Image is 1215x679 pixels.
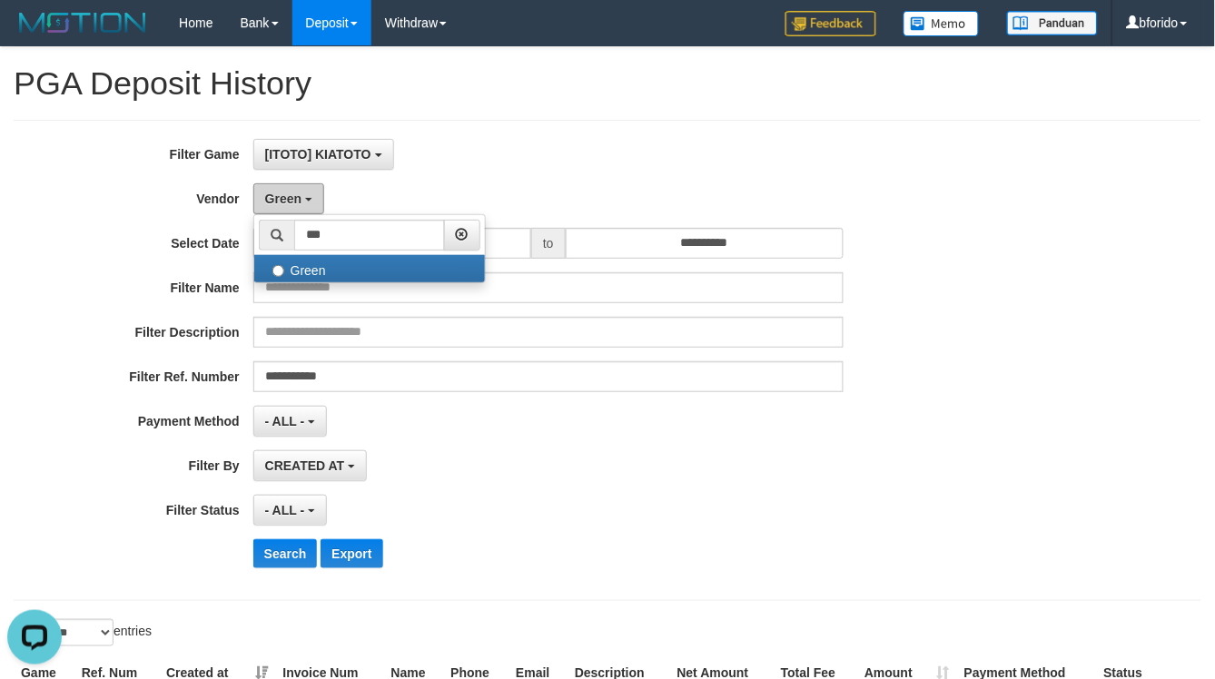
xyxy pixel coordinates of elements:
[321,539,382,568] button: Export
[45,619,114,646] select: Showentries
[265,147,371,162] span: [ITOTO] KIATOTO
[253,495,327,526] button: - ALL -
[272,265,284,277] input: Green
[253,539,318,568] button: Search
[265,458,345,473] span: CREATED AT
[14,9,152,36] img: MOTION_logo.png
[14,619,152,646] label: Show entries
[253,183,324,214] button: Green
[531,228,566,259] span: to
[265,414,305,428] span: - ALL -
[254,255,485,282] label: Green
[253,139,394,170] button: [ITOTO] KIATOTO
[1007,11,1098,35] img: panduan.png
[265,503,305,517] span: - ALL -
[14,65,1201,102] h1: PGA Deposit History
[7,7,62,62] button: Open LiveChat chat widget
[265,192,301,206] span: Green
[904,11,980,36] img: Button%20Memo.svg
[785,11,876,36] img: Feedback.jpg
[253,450,368,481] button: CREATED AT
[253,406,327,437] button: - ALL -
